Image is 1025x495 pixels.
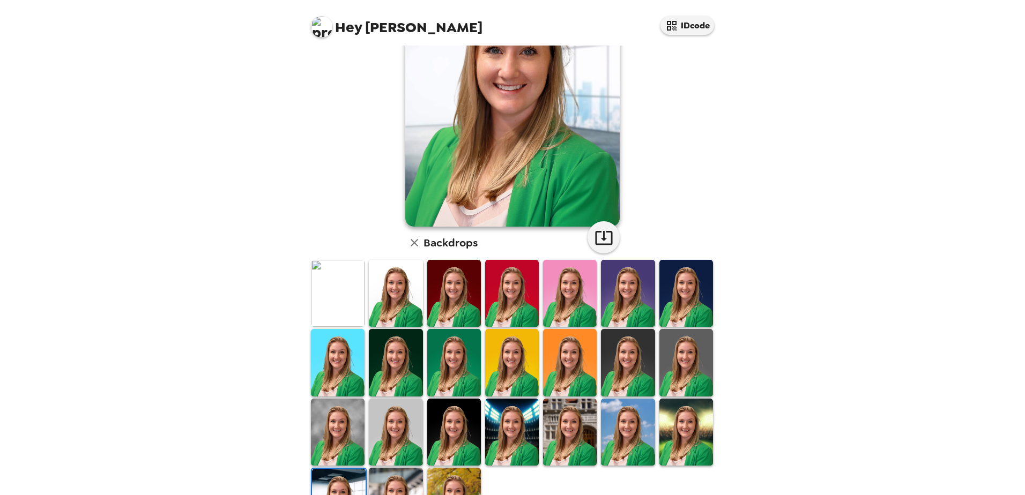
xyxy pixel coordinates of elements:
button: IDcode [660,16,714,35]
h6: Backdrops [424,234,478,251]
span: [PERSON_NAME] [311,11,482,35]
img: Original [311,260,365,327]
span: Hey [335,18,362,37]
img: profile pic [311,16,332,37]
